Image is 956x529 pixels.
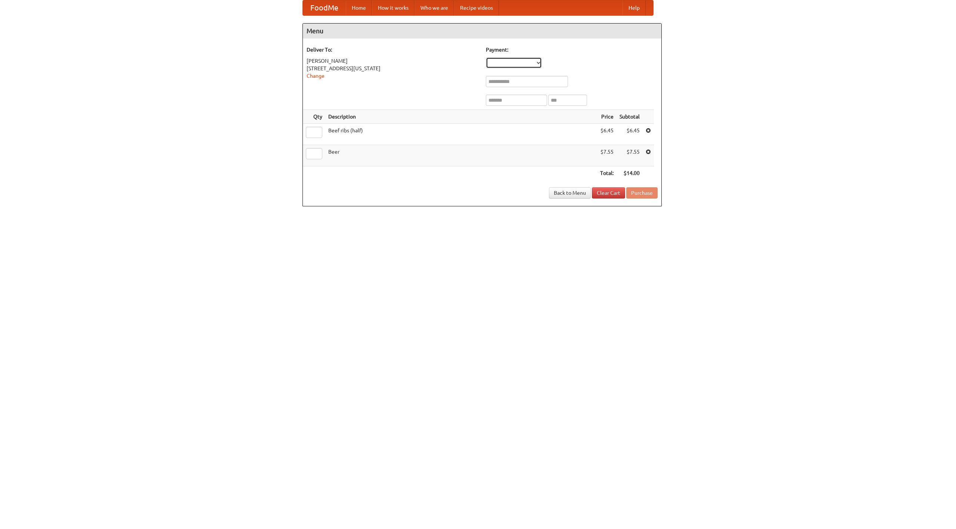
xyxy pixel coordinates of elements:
[626,187,658,199] button: Purchase
[415,0,454,15] a: Who we are
[454,0,499,15] a: Recipe videos
[597,124,617,145] td: $6.45
[592,187,625,199] a: Clear Cart
[307,65,478,72] div: [STREET_ADDRESS][US_STATE]
[549,187,591,199] a: Back to Menu
[325,110,597,124] th: Description
[597,145,617,166] td: $7.55
[623,0,646,15] a: Help
[617,166,643,180] th: $14.00
[617,110,643,124] th: Subtotal
[325,124,597,145] td: Beef ribs (half)
[303,0,346,15] a: FoodMe
[346,0,372,15] a: Home
[597,166,617,180] th: Total:
[325,145,597,166] td: Beer
[486,46,658,53] h5: Payment:
[307,73,325,79] a: Change
[372,0,415,15] a: How it works
[617,124,643,145] td: $6.45
[303,110,325,124] th: Qty
[597,110,617,124] th: Price
[307,46,478,53] h5: Deliver To:
[617,145,643,166] td: $7.55
[303,24,661,39] h4: Menu
[307,57,478,65] div: [PERSON_NAME]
